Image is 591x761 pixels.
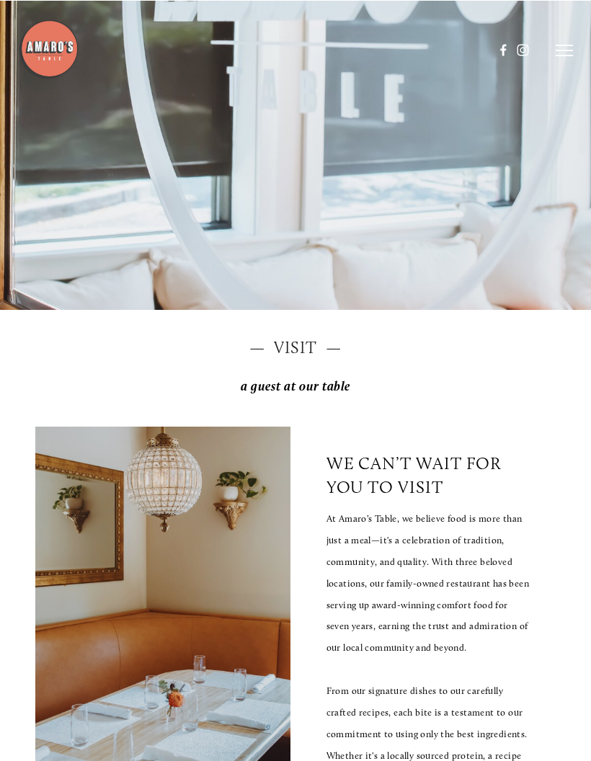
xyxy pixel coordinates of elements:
p: At Amaro’s Table, we believe food is more than just a meal—it's a celebration of tradition, commu... [326,507,530,658]
em: a guest at our table [241,378,350,393]
p: WE can’t wait for you to visit [326,453,506,497]
img: Amaro's Table [18,18,79,79]
h2: — VISIT — [35,336,556,359]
